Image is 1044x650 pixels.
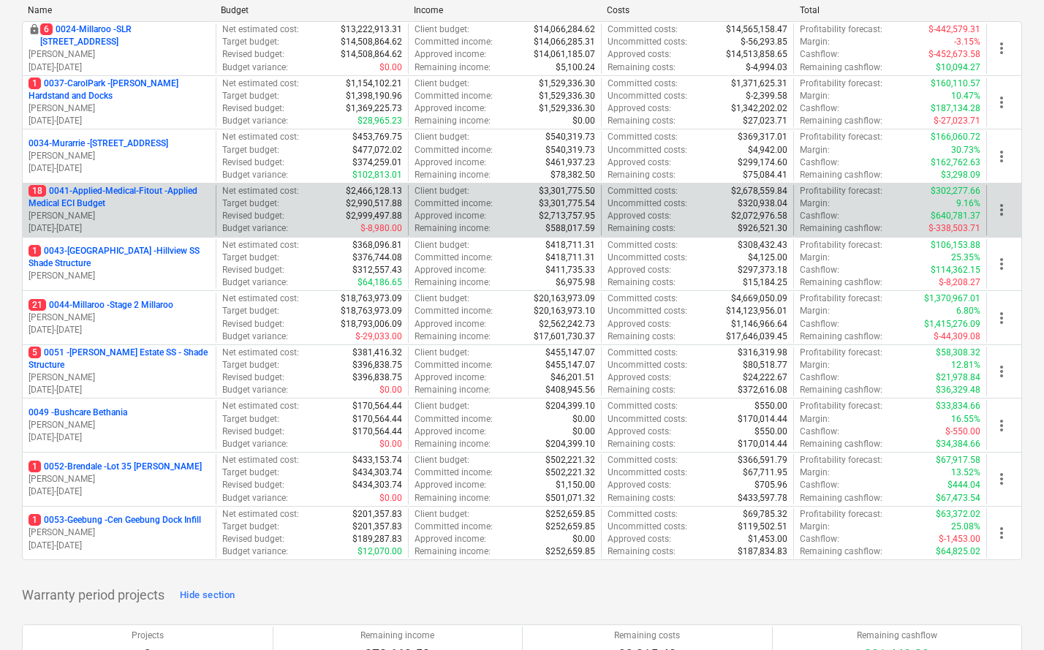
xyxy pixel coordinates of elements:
p: $6,975.98 [556,276,595,289]
p: $1,371,625.31 [731,78,787,90]
p: 30.73% [951,144,980,156]
div: 10053-Geebung -Cen Geebung Dock Infill[PERSON_NAME][DATE]-[DATE] [29,514,210,551]
p: $27,023.71 [743,115,787,127]
p: [DATE] - [DATE] [29,162,210,175]
p: $80,518.77 [743,359,787,371]
p: $640,781.37 [931,210,980,222]
p: Remaining cashflow : [800,169,882,181]
p: $187,134.28 [931,102,980,115]
span: more_vert [993,39,1010,57]
p: $64,186.65 [358,276,402,289]
p: Target budget : [222,197,279,210]
p: Remaining costs : [608,222,676,235]
p: $14,513,858.65 [726,48,787,61]
p: [PERSON_NAME] [29,270,210,282]
p: [DATE] - [DATE] [29,485,210,498]
p: $396,838.75 [352,371,402,384]
p: Committed income : [415,252,493,264]
p: $5,100.24 [556,61,595,74]
p: Net estimated cost : [222,347,299,359]
p: Cashflow : [800,48,839,61]
p: Approved income : [415,210,486,222]
p: $1,529,336.30 [539,90,595,102]
p: Approved income : [415,48,486,61]
p: Cashflow : [800,264,839,276]
p: $-8,208.27 [939,276,980,289]
p: $369,317.01 [738,131,787,143]
p: $540,319.73 [545,144,595,156]
p: $1,146,966.64 [731,318,787,330]
p: 0044-Millaroo - Stage 2 Millaroo [29,299,173,311]
p: Committed income : [415,90,493,102]
p: Budget variance : [222,61,288,74]
p: $17,601,730.37 [534,330,595,343]
p: Revised budget : [222,371,284,384]
p: Margin : [800,359,830,371]
p: Client budget : [415,78,469,90]
p: $1,415,276.09 [924,318,980,330]
p: $14,066,284.62 [534,23,595,36]
p: $-4,994.03 [746,61,787,74]
p: Profitability forecast : [800,292,882,305]
p: Approved income : [415,264,486,276]
p: Client budget : [415,131,469,143]
p: 6.80% [956,305,980,317]
p: [PERSON_NAME] [29,48,210,61]
p: $0.00 [379,61,402,74]
p: Committed income : [415,359,493,371]
p: $374,259.01 [352,156,402,169]
p: [PERSON_NAME] [29,102,210,115]
p: Remaining cashflow : [800,222,882,235]
p: Remaining costs : [608,276,676,289]
p: $477,072.02 [352,144,402,156]
p: $-2,399.58 [746,90,787,102]
span: 21 [29,299,46,311]
p: Margin : [800,305,830,317]
p: 12.81% [951,359,980,371]
p: Committed income : [415,197,493,210]
button: Hide section [176,583,238,607]
p: $4,125.00 [748,252,787,264]
p: $550.00 [754,400,787,412]
p: $-44,309.08 [934,330,980,343]
p: $461,937.23 [545,156,595,169]
p: Client budget : [415,292,469,305]
span: 1 [29,461,41,472]
p: Cashflow : [800,318,839,330]
p: $106,153.88 [931,239,980,252]
p: Budget variance : [222,222,288,235]
p: Net estimated cost : [222,292,299,305]
p: [DATE] - [DATE] [29,540,210,552]
p: Uncommitted costs : [608,252,687,264]
p: Budget variance : [222,169,288,181]
p: Target budget : [222,413,279,426]
span: more_vert [993,309,1010,327]
p: Margin : [800,90,830,102]
p: Client budget : [415,185,469,197]
p: 10.47% [951,90,980,102]
p: Committed costs : [608,239,678,252]
p: Client budget : [415,239,469,252]
p: [PERSON_NAME] [29,210,210,222]
p: Remaining income : [415,222,491,235]
p: [DATE] - [DATE] [29,115,210,127]
p: Approved income : [415,156,486,169]
p: Remaining income : [415,384,491,396]
p: Remaining cashflow : [800,330,882,343]
p: [PERSON_NAME] [29,473,210,485]
p: Revised budget : [222,210,284,222]
p: $302,277.66 [931,185,980,197]
div: 210044-Millaroo -Stage 2 Millaroo[PERSON_NAME][DATE]-[DATE] [29,299,210,336]
p: $297,373.18 [738,264,787,276]
p: $14,066,285.31 [534,36,595,48]
p: Revised budget : [222,156,284,169]
p: $418,711.31 [545,252,595,264]
p: $-452,673.58 [928,48,980,61]
p: Net estimated cost : [222,400,299,412]
p: $408,945.56 [545,384,595,396]
p: $926,521.30 [738,222,787,235]
p: Budget variance : [222,384,288,396]
p: Target budget : [222,252,279,264]
p: $316,319.98 [738,347,787,359]
div: 0034-Murarrie -[STREET_ADDRESS][PERSON_NAME][DATE]-[DATE] [29,137,210,175]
